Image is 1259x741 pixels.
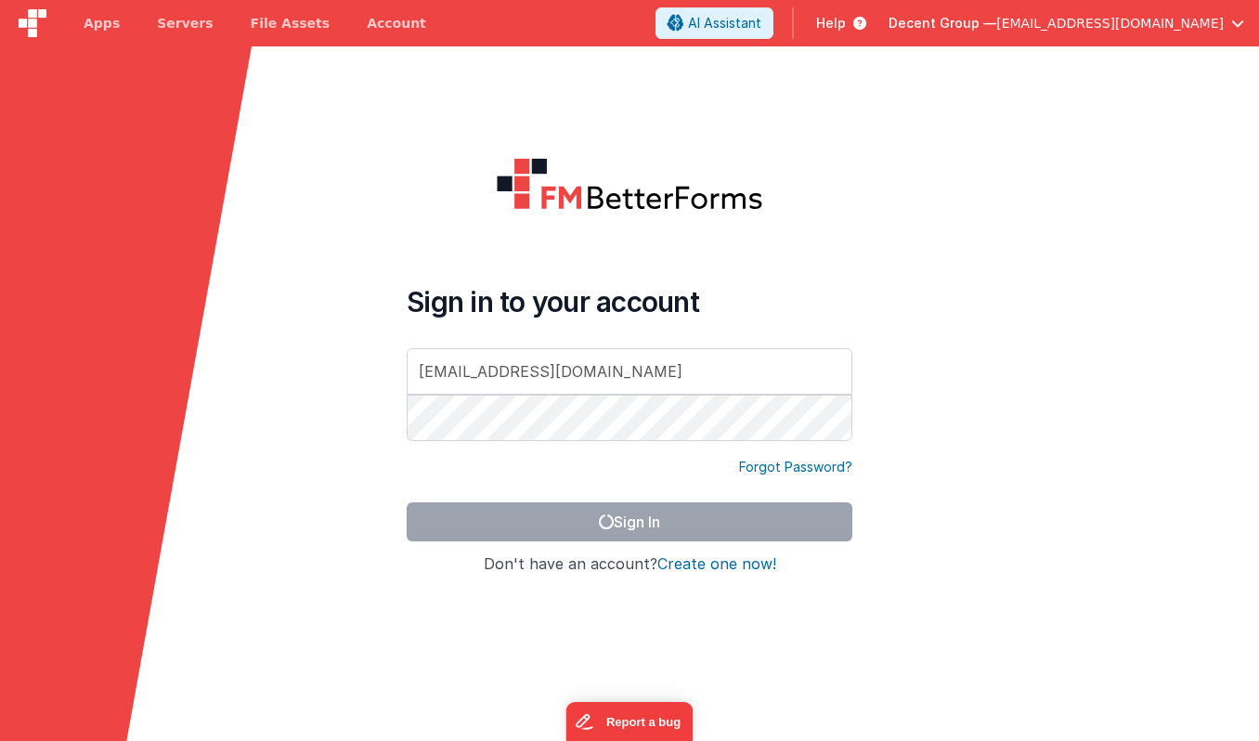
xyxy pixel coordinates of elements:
[251,14,331,32] span: File Assets
[889,14,996,32] span: Decent Group —
[157,14,213,32] span: Servers
[84,14,120,32] span: Apps
[655,7,773,39] button: AI Assistant
[407,502,852,541] button: Sign In
[407,285,852,318] h4: Sign in to your account
[816,14,846,32] span: Help
[407,348,852,395] input: Email Address
[889,14,1244,32] button: Decent Group — [EMAIL_ADDRESS][DOMAIN_NAME]
[996,14,1224,32] span: [EMAIL_ADDRESS][DOMAIN_NAME]
[566,702,694,741] iframe: Marker.io feedback button
[407,556,852,573] h4: Don't have an account?
[688,14,761,32] span: AI Assistant
[657,556,776,573] button: Create one now!
[739,458,852,476] a: Forgot Password?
